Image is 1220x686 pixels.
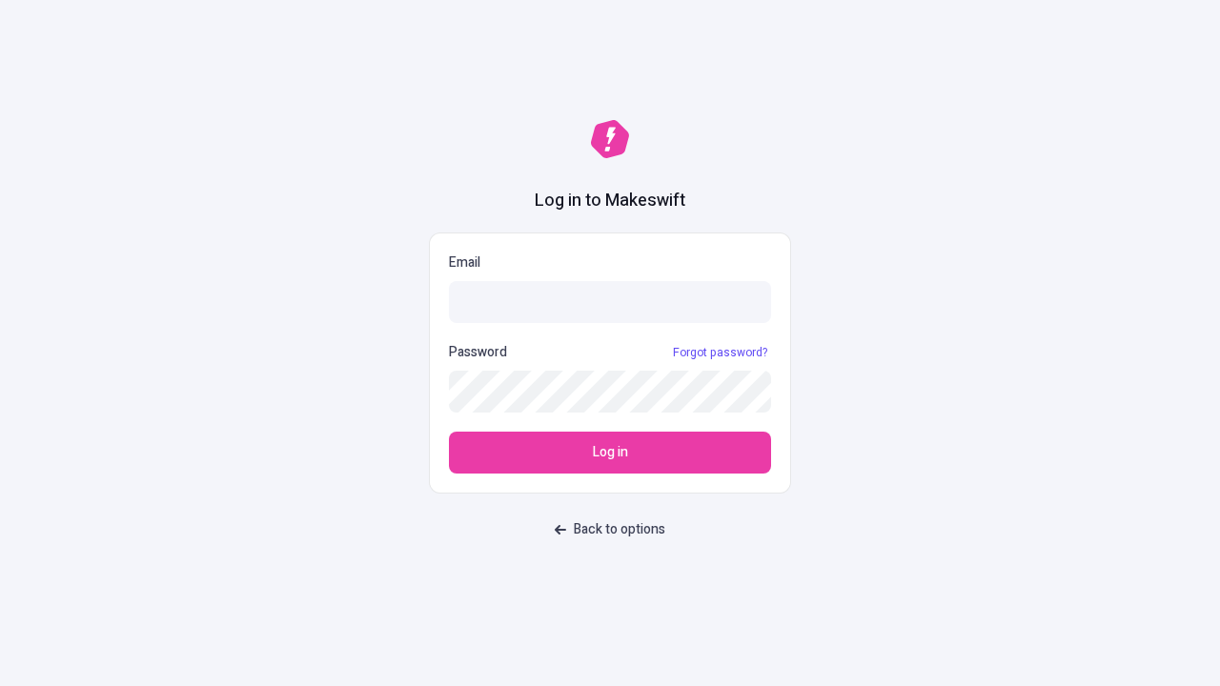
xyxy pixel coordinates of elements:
[449,432,771,474] button: Log in
[449,252,771,273] p: Email
[543,513,677,547] button: Back to options
[574,519,665,540] span: Back to options
[449,281,771,323] input: Email
[669,345,771,360] a: Forgot password?
[593,442,628,463] span: Log in
[449,342,507,363] p: Password
[535,189,685,213] h1: Log in to Makeswift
